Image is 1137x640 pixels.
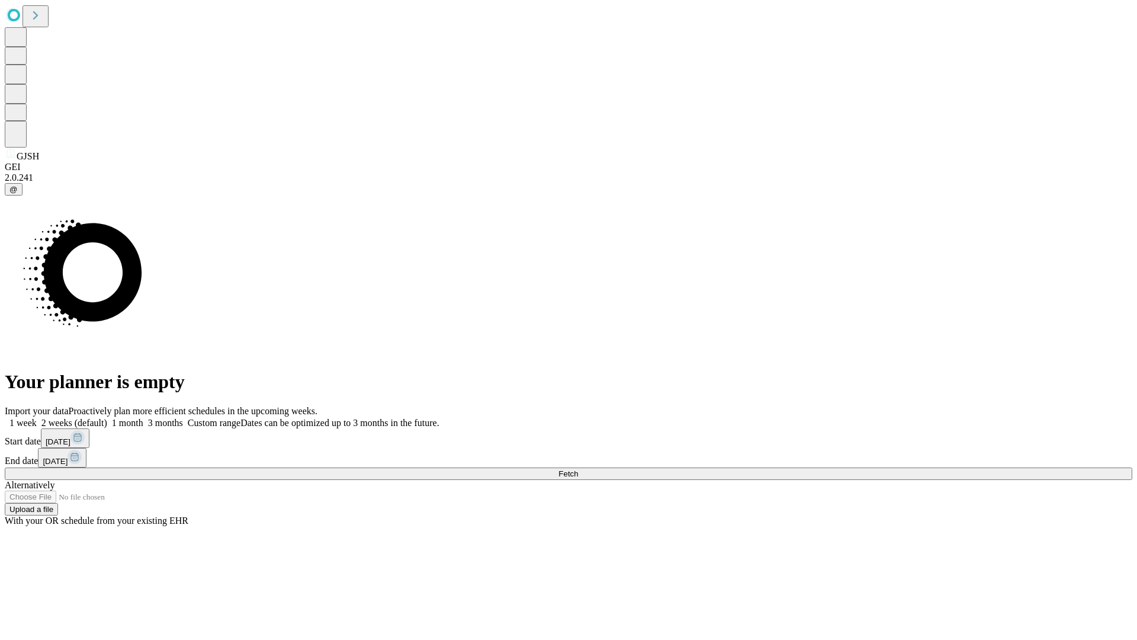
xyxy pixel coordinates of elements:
button: @ [5,183,23,196]
div: End date [5,448,1132,468]
span: 1 week [9,418,37,428]
button: [DATE] [38,448,86,468]
div: Start date [5,428,1132,448]
span: 2 weeks (default) [41,418,107,428]
span: With your OR schedule from your existing EHR [5,516,188,526]
span: 1 month [112,418,143,428]
span: 3 months [148,418,183,428]
div: GEI [5,162,1132,172]
span: @ [9,185,18,194]
button: Upload a file [5,503,58,516]
span: GJSH [17,151,39,161]
span: Proactively plan more efficient schedules in the upcoming weeks. [69,406,317,416]
h1: Your planner is empty [5,371,1132,393]
button: [DATE] [41,428,89,448]
span: Alternatively [5,480,54,490]
span: [DATE] [46,437,70,446]
span: [DATE] [43,457,68,466]
span: Fetch [558,469,578,478]
button: Fetch [5,468,1132,480]
span: Dates can be optimized up to 3 months in the future. [240,418,439,428]
span: Import your data [5,406,69,416]
div: 2.0.241 [5,172,1132,183]
span: Custom range [188,418,240,428]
